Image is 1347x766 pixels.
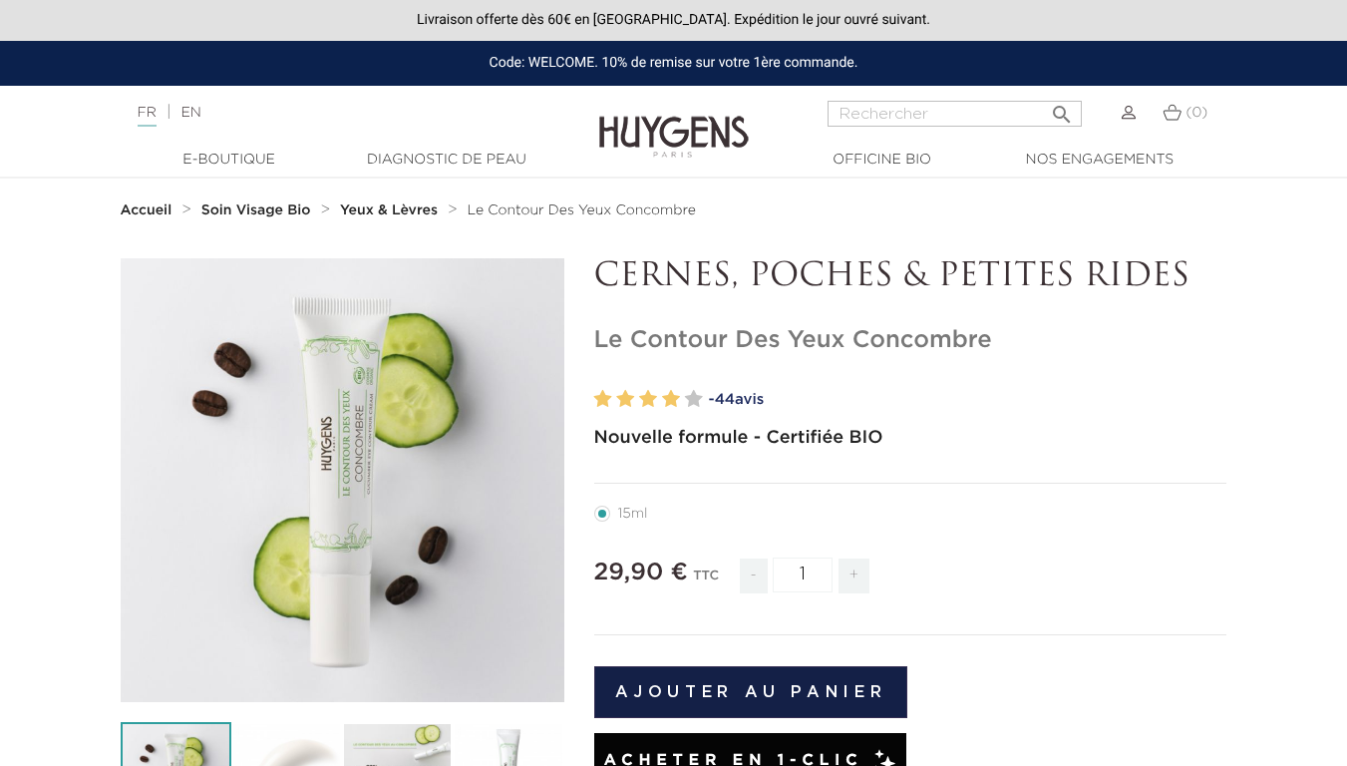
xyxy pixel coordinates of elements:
[594,666,908,718] button: Ajouter au panier
[467,202,696,218] a: Le Contour Des Yeux Concombre
[594,561,688,584] span: 29,90 €
[130,150,329,171] a: E-Boutique
[685,385,703,414] label: 5
[1185,106,1207,120] span: (0)
[128,101,546,125] div: |
[773,558,833,592] input: Quantité
[340,203,438,217] strong: Yeux & Lèvres
[594,385,612,414] label: 1
[1000,150,1199,171] a: Nos engagements
[639,385,657,414] label: 3
[180,106,200,120] a: EN
[340,202,443,218] a: Yeux & Lèvres
[594,258,1227,296] p: CERNES, POCHES & PETITES RIDES
[839,559,870,593] span: +
[740,559,768,593] span: -
[662,385,680,414] label: 4
[828,101,1082,127] input: Rechercher
[709,385,1227,415] a: -44avis
[467,203,696,217] span: Le Contour Des Yeux Concombre
[594,506,672,522] label: 15ml
[599,84,749,161] img: Huygens
[1050,97,1074,121] i: 
[616,385,634,414] label: 2
[138,106,157,127] a: FR
[594,429,883,447] strong: Nouvelle formule - Certifiée BIO
[201,203,311,217] strong: Soin Visage Bio
[201,202,316,218] a: Soin Visage Bio
[783,150,982,171] a: Officine Bio
[594,326,1227,355] h1: Le Contour Des Yeux Concombre
[1044,95,1080,122] button: 
[121,203,172,217] strong: Accueil
[347,150,546,171] a: Diagnostic de peau
[693,555,719,608] div: TTC
[121,202,176,218] a: Accueil
[715,392,735,407] span: 44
